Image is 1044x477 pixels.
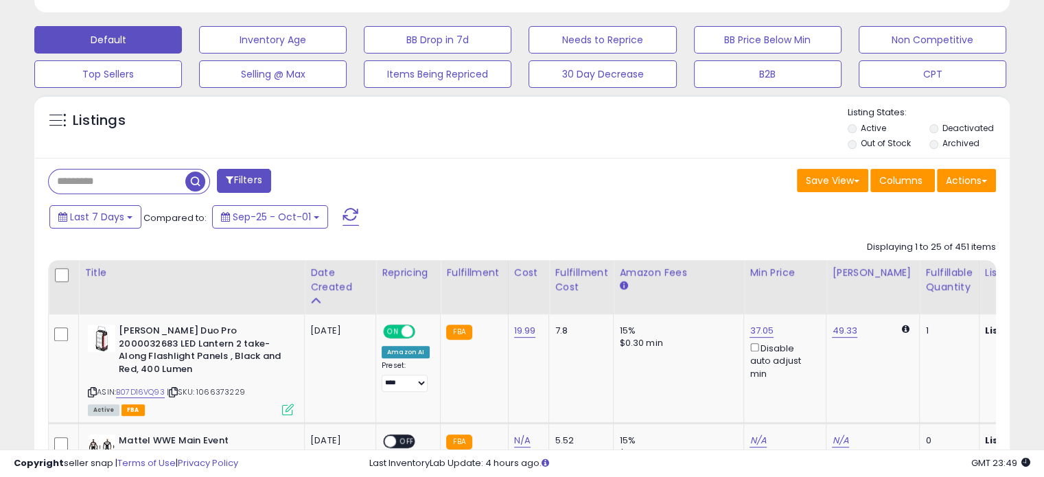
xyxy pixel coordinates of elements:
[555,325,603,337] div: 7.8
[750,266,820,280] div: Min Price
[233,210,311,224] span: Sep-25 - Oct-01
[925,325,968,337] div: 1
[529,26,676,54] button: Needs to Reprice
[750,324,774,338] a: 37.05
[832,324,857,338] a: 49.33
[750,340,815,380] div: Disable auto adjust min
[859,26,1006,54] button: Non Competitive
[413,326,435,338] span: OFF
[382,266,434,280] div: Repricing
[369,457,1030,470] div: Last InventoryLab Update: 4 hours ago.
[121,404,145,416] span: FBA
[396,436,418,447] span: OFF
[49,205,141,229] button: Last 7 Days
[832,266,914,280] div: [PERSON_NAME]
[116,386,165,398] a: B07D16VQ93
[14,457,238,470] div: seller snap | |
[750,434,766,447] a: N/A
[619,337,733,349] div: $0.30 min
[88,325,294,414] div: ASIN:
[382,346,430,358] div: Amazon AI
[199,60,347,88] button: Selling @ Max
[382,361,430,392] div: Preset:
[119,325,286,379] b: [PERSON_NAME] Duo Pro 2000032683 LED Lantern 2 take-Along Flashlight Panels , Black and Red, 400 ...
[529,60,676,88] button: 30 Day Decrease
[446,434,472,450] small: FBA
[446,325,472,340] small: FBA
[925,434,968,447] div: 0
[310,434,365,447] div: [DATE]
[555,266,607,294] div: Fulfillment Cost
[217,169,270,193] button: Filters
[937,169,996,192] button: Actions
[942,137,979,149] label: Archived
[870,169,935,192] button: Columns
[310,266,370,294] div: Date Created
[88,404,119,416] span: All listings currently available for purchase on Amazon
[143,211,207,224] span: Compared to:
[861,122,886,134] label: Active
[942,122,993,134] label: Deactivated
[73,111,126,130] h5: Listings
[384,326,402,338] span: ON
[514,266,544,280] div: Cost
[84,266,299,280] div: Title
[310,325,365,337] div: [DATE]
[694,26,842,54] button: BB Price Below Min
[117,456,176,469] a: Terms of Use
[212,205,328,229] button: Sep-25 - Oct-01
[619,266,738,280] div: Amazon Fees
[88,325,115,352] img: 41Qm75Oc1vL._SL40_.jpg
[879,174,923,187] span: Columns
[832,434,848,447] a: N/A
[199,26,347,54] button: Inventory Age
[88,434,115,462] img: 41w5tyP5KhL._SL40_.jpg
[619,280,627,292] small: Amazon Fees.
[167,386,245,397] span: | SKU: 1066373229
[848,106,1010,119] p: Listing States:
[514,434,531,447] a: N/A
[446,266,502,280] div: Fulfillment
[364,60,511,88] button: Items Being Repriced
[694,60,842,88] button: B2B
[925,266,973,294] div: Fulfillable Quantity
[34,26,182,54] button: Default
[861,137,911,149] label: Out of Stock
[178,456,238,469] a: Privacy Policy
[555,434,603,447] div: 5.52
[34,60,182,88] button: Top Sellers
[70,210,124,224] span: Last 7 Days
[971,456,1030,469] span: 2025-10-9 23:49 GMT
[797,169,868,192] button: Save View
[619,325,733,337] div: 15%
[859,60,1006,88] button: CPT
[14,456,64,469] strong: Copyright
[619,434,733,447] div: 15%
[867,241,996,254] div: Displaying 1 to 25 of 451 items
[364,26,511,54] button: BB Drop in 7d
[514,324,536,338] a: 19.99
